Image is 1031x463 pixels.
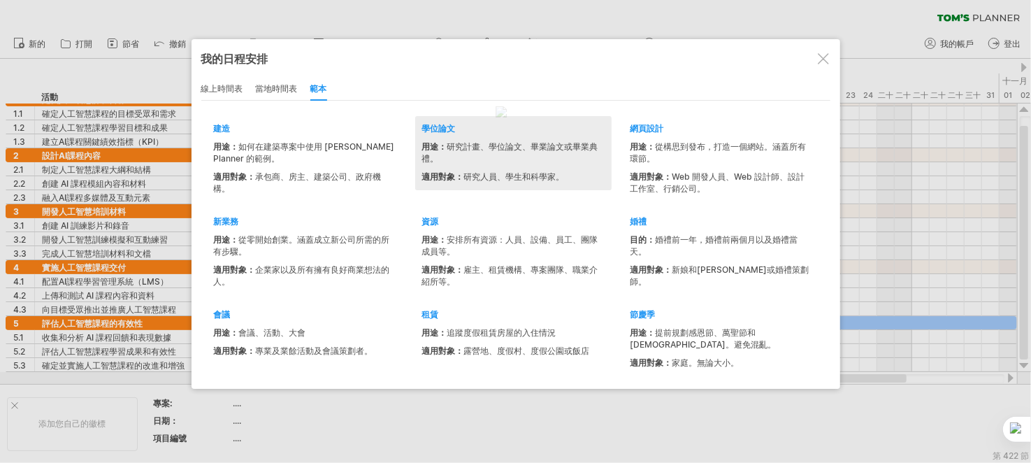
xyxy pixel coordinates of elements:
[630,264,809,287] font: 新娘和[PERSON_NAME]或婚禮策劃師。
[214,327,239,338] font: 用途：
[422,123,456,134] font: 學位論文
[214,309,231,320] font: 會議
[630,234,656,245] font: 目的：
[630,141,656,152] font: 用途：
[630,123,664,134] font: 網頁設計
[256,83,298,94] font: 當地時間表
[201,83,243,94] font: 線上時間表
[630,309,656,320] font: 節慶季
[630,171,805,194] font: Web 開發人員、Web 設計師、設計工作室、行銷公司。
[214,264,390,287] font: 企業家以及所有擁有良好商業想法的人。
[630,141,807,164] font: 從構思到發布，打造一個網站。涵蓋所有環節。
[422,346,464,356] font: 適用對象：
[214,346,256,356] font: 適用對象：
[256,346,373,356] font: 專業及業餘活動及會議策劃者。
[214,141,395,164] font: 如何在建築專案中使用 [PERSON_NAME] Planner 的範例。
[422,171,464,182] font: 適用對象：
[630,327,656,338] font: 用途：
[214,171,382,194] font: 承包商、房主、建築公司、政府機構。
[464,171,565,182] font: 研究人員、學生和科學家。
[630,216,647,227] font: 婚禮
[422,234,447,245] font: 用途：
[630,357,672,368] font: 適用對象：
[630,171,672,182] font: 適用對象：
[464,346,590,356] font: 露營地、度假村、度假公園或飯店
[214,123,231,134] font: 建造
[672,357,740,368] font: 家庭。無論大小。
[422,141,598,164] font: 研究計畫、學位論文、畢業論文或畢業典禮。
[422,141,447,152] font: 用途：
[214,216,239,227] font: 新業務
[422,234,598,257] font: 安排所有資源：人員、設備、員工、團隊成員等。
[201,52,268,66] font: 我的日程安排
[630,327,777,350] font: 提前規劃感恩節、萬聖節和[DEMOGRAPHIC_DATA]。避免混亂。
[422,309,439,320] font: 租賃
[239,327,306,338] font: 會議、活動、大會
[422,264,464,275] font: 適用對象：
[630,234,798,257] font: 婚禮前一年，婚禮前兩個月以及婚禮當天。
[214,234,390,257] font: 從零開始創業。涵蓋成立新公司所需的所有步驟。
[214,141,239,152] font: 用途：
[214,234,239,245] font: 用途：
[630,264,672,275] font: 適用對象：
[447,327,556,338] font: 追蹤度假租賃房屋的入住情況
[422,264,598,287] font: 雇主、租賃機構、專案團隊、職業介紹所等。
[310,83,327,94] font: 範本
[214,264,256,275] font: 適用對象：
[422,216,439,227] font: 資源
[214,171,256,182] font: 適用對象：
[422,327,447,338] font: 用途：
